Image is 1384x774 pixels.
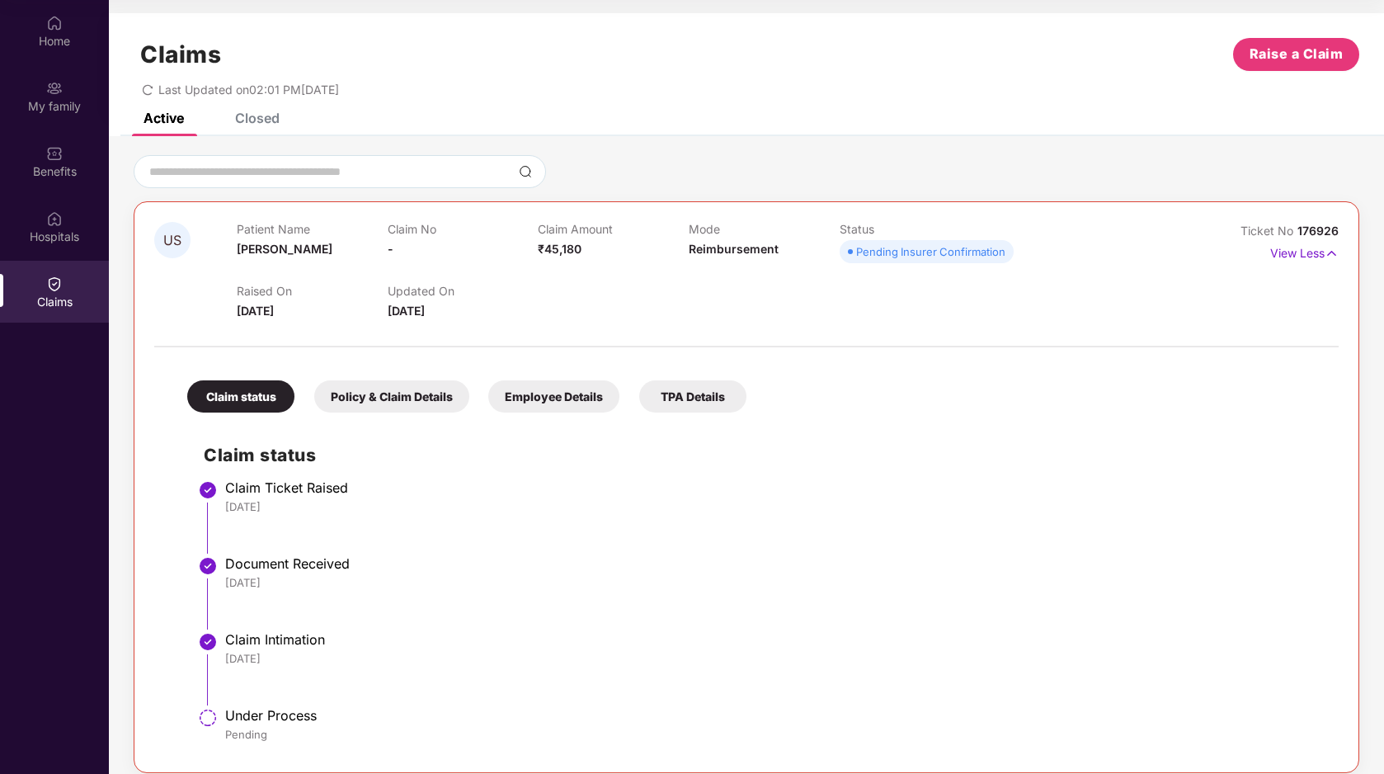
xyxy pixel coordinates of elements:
img: svg+xml;base64,PHN2ZyBpZD0iU3RlcC1Eb25lLTMyeDMyIiB4bWxucz0iaHR0cDovL3d3dy53My5vcmcvMjAwMC9zdmciIH... [198,480,218,500]
div: Claim status [187,380,294,413]
div: Under Process [225,707,1322,724]
div: Document Received [225,555,1322,572]
img: svg+xml;base64,PHN2ZyBpZD0iQ2xhaW0iIHhtbG5zPSJodHRwOi8vd3d3LnczLm9yZy8yMDAwL3N2ZyIgd2lkdGg9IjIwIi... [46,276,63,292]
img: svg+xml;base64,PHN2ZyBpZD0iU3RlcC1Eb25lLTMyeDMyIiB4bWxucz0iaHR0cDovL3d3dy53My5vcmcvMjAwMC9zdmciIH... [198,556,218,576]
span: 176926 [1297,224,1339,238]
div: Employee Details [488,380,619,413]
p: Patient Name [237,222,388,236]
span: redo [142,83,153,97]
div: Pending [225,727,1322,742]
p: Raised On [237,284,388,298]
span: Raise a Claim [1250,44,1344,64]
span: Ticket No [1240,224,1297,238]
span: [DATE] [237,304,274,318]
img: svg+xml;base64,PHN2ZyBpZD0iU3RlcC1Eb25lLTMyeDMyIiB4bWxucz0iaHR0cDovL3d3dy53My5vcmcvMjAwMC9zdmciIH... [198,632,218,652]
div: TPA Details [639,380,746,413]
img: svg+xml;base64,PHN2ZyBpZD0iU2VhcmNoLTMyeDMyIiB4bWxucz0iaHR0cDovL3d3dy53My5vcmcvMjAwMC9zdmciIHdpZH... [519,165,532,178]
span: - [388,242,393,256]
span: ₹45,180 [538,242,581,256]
h1: Claims [140,40,221,68]
div: Claim Ticket Raised [225,479,1322,496]
div: Claim Intimation [225,631,1322,648]
p: Claim No [388,222,539,236]
img: svg+xml;base64,PHN2ZyB3aWR0aD0iMjAiIGhlaWdodD0iMjAiIHZpZXdCb3g9IjAgMCAyMCAyMCIgZmlsbD0ibm9uZSIgeG... [46,80,63,97]
img: svg+xml;base64,PHN2ZyBpZD0iSG9zcGl0YWxzIiB4bWxucz0iaHR0cDovL3d3dy53My5vcmcvMjAwMC9zdmciIHdpZHRoPS... [46,210,63,227]
img: svg+xml;base64,PHN2ZyB4bWxucz0iaHR0cDovL3d3dy53My5vcmcvMjAwMC9zdmciIHdpZHRoPSIxNyIgaGVpZ2h0PSIxNy... [1325,244,1339,262]
p: Updated On [388,284,539,298]
p: View Less [1270,240,1339,262]
div: Active [144,110,184,126]
span: Last Updated on 02:01 PM[DATE] [158,83,339,97]
span: Reimbursement [689,242,779,256]
div: Policy & Claim Details [314,380,469,413]
div: Closed [235,110,280,126]
span: US [163,234,181,248]
div: [DATE] [225,499,1322,514]
p: Status [840,222,991,236]
span: [DATE] [388,304,425,318]
p: Mode [689,222,840,236]
h2: Claim status [204,441,1322,469]
p: Claim Amount [538,222,689,236]
img: svg+xml;base64,PHN2ZyBpZD0iSG9tZSIgeG1sbnM9Imh0dHA6Ly93d3cudzMub3JnLzIwMDAvc3ZnIiB3aWR0aD0iMjAiIG... [46,15,63,31]
button: Raise a Claim [1233,38,1359,71]
img: svg+xml;base64,PHN2ZyBpZD0iU3RlcC1QZW5kaW5nLTMyeDMyIiB4bWxucz0iaHR0cDovL3d3dy53My5vcmcvMjAwMC9zdm... [198,708,218,728]
div: [DATE] [225,575,1322,590]
div: Pending Insurer Confirmation [856,243,1005,260]
img: svg+xml;base64,PHN2ZyBpZD0iQmVuZWZpdHMiIHhtbG5zPSJodHRwOi8vd3d3LnczLm9yZy8yMDAwL3N2ZyIgd2lkdGg9Ij... [46,145,63,162]
div: [DATE] [225,651,1322,666]
span: [PERSON_NAME] [237,242,332,256]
